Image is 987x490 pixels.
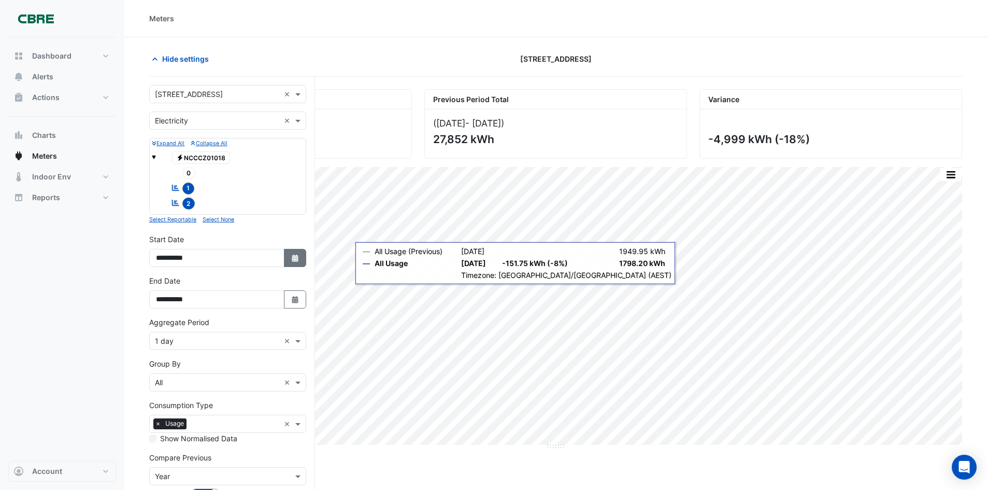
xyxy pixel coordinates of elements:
[291,254,300,262] fa-icon: Select Date
[520,53,592,64] span: [STREET_ADDRESS]
[149,13,174,24] div: Meters
[32,92,60,103] span: Actions
[149,317,209,328] label: Aggregate Period
[8,125,116,146] button: Charts
[13,130,24,141] app-icon: Charts
[700,90,962,109] div: Variance
[8,187,116,208] button: Reports
[13,151,24,161] app-icon: Meters
[172,151,231,164] span: NCCCZ01018
[149,400,213,411] label: Consumption Type
[433,133,676,146] div: 27,852 kWh
[203,215,234,224] button: Select None
[160,433,237,444] label: Show Normalised Data
[149,50,216,68] button: Hide settings
[13,172,24,182] app-icon: Indoor Env
[163,418,187,429] span: Usage
[284,377,293,388] span: Clear
[13,192,24,203] app-icon: Reports
[182,167,196,179] span: 0
[425,90,686,109] div: Previous Period Total
[32,466,62,477] span: Account
[149,216,196,223] small: Select Reportable
[8,146,116,166] button: Meters
[291,295,300,304] fa-icon: Select Date
[171,199,180,207] fa-icon: Reportable
[12,8,59,29] img: Company Logo
[8,461,116,482] button: Account
[153,418,163,429] span: ×
[149,358,181,369] label: Group By
[191,138,227,148] button: Collapse All
[13,51,24,61] app-icon: Dashboard
[708,133,951,146] div: -4,999 kWh (-18%)
[149,452,211,463] label: Compare Previous
[191,140,227,147] small: Collapse All
[32,51,71,61] span: Dashboard
[952,455,977,480] div: Open Intercom Messenger
[203,216,234,223] small: Select None
[152,138,184,148] button: Expand All
[8,66,116,87] button: Alerts
[162,53,209,64] span: Hide settings
[32,130,56,141] span: Charts
[13,72,24,82] app-icon: Alerts
[32,72,53,82] span: Alerts
[152,140,184,147] small: Expand All
[433,118,678,129] div: ([DATE] )
[13,92,24,103] app-icon: Actions
[32,172,71,182] span: Indoor Env
[32,192,60,203] span: Reports
[176,153,184,161] fa-icon: Electricity
[8,46,116,66] button: Dashboard
[940,168,961,181] button: More Options
[182,183,195,194] span: 1
[171,183,180,192] fa-icon: Reportable
[32,151,57,161] span: Meters
[284,335,293,346] span: Clear
[149,215,196,224] button: Select Reportable
[465,118,501,129] span: - [DATE]
[8,166,116,187] button: Indoor Env
[182,198,195,209] span: 2
[284,89,293,100] span: Clear
[284,418,293,429] span: Clear
[149,275,180,286] label: End Date
[149,234,184,245] label: Start Date
[284,115,293,126] span: Clear
[8,87,116,108] button: Actions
